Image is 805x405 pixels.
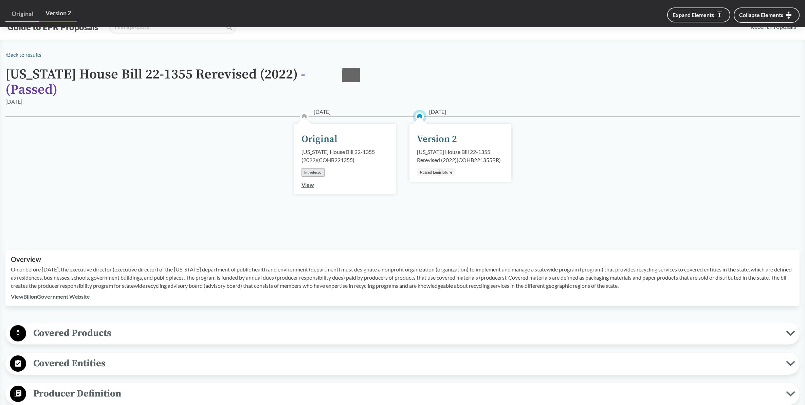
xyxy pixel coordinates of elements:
[39,5,77,22] a: Version 2
[11,256,794,263] h2: Overview
[417,148,504,164] div: [US_STATE] House Bill 22-1355 Rerevised (2022) ( COHB221355RR )
[667,7,730,22] button: Expand Elements
[314,108,331,116] span: [DATE]
[417,132,457,146] div: Version 2
[429,108,446,116] span: [DATE]
[5,66,305,98] span: - ( Passed )
[301,148,388,164] div: [US_STATE] House Bill 22-1355 (2022) ( COHB221355 )
[5,67,331,98] h1: [US_STATE] House Bill 22-1355 Rerevised (2022)
[417,168,455,176] div: Passed Legislature
[8,325,797,342] button: Covered Products
[734,7,800,23] button: Collapse Elements
[11,265,794,290] p: On or before [DATE], the executive director (executive director) of the [US_STATE] department of ...
[8,385,797,403] button: Producer Definition
[5,6,39,22] a: Original
[5,51,41,58] a: ‹Back to results
[301,181,314,188] a: View
[26,325,786,341] span: Covered Products
[5,98,22,106] div: [DATE]
[26,356,786,371] span: Covered Entities
[11,293,90,300] a: ViewBillonGovernment Website
[301,132,337,146] div: Original
[301,168,325,177] div: Introduced
[26,386,786,401] span: Producer Definition
[8,355,797,372] button: Covered Entities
